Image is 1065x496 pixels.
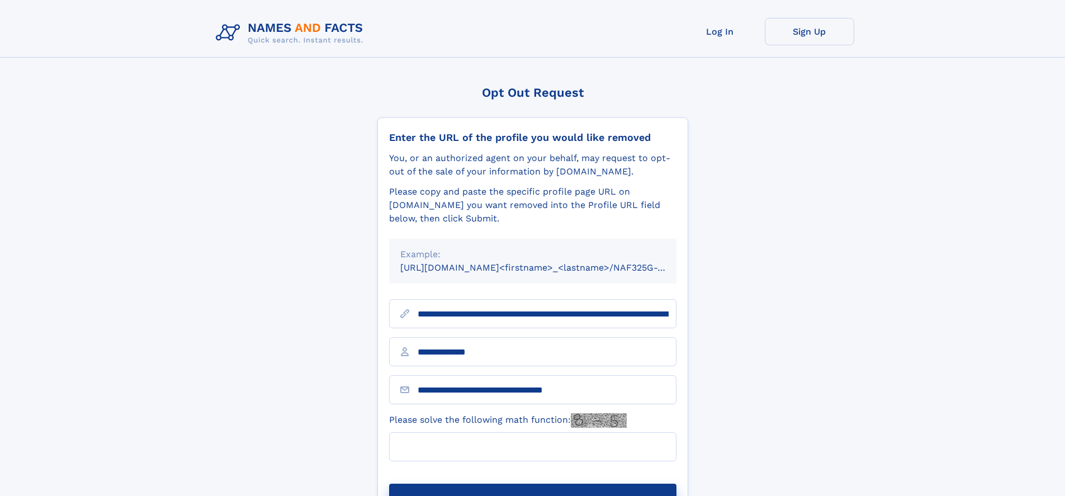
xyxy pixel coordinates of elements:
[389,185,676,225] div: Please copy and paste the specific profile page URL on [DOMAIN_NAME] you want removed into the Pr...
[400,262,698,273] small: [URL][DOMAIN_NAME]<firstname>_<lastname>/NAF325G-xxxxxxxx
[377,86,688,100] div: Opt Out Request
[211,18,372,48] img: Logo Names and Facts
[765,18,854,45] a: Sign Up
[389,131,676,144] div: Enter the URL of the profile you would like removed
[400,248,665,261] div: Example:
[389,413,627,428] label: Please solve the following math function:
[389,152,676,178] div: You, or an authorized agent on your behalf, may request to opt-out of the sale of your informatio...
[675,18,765,45] a: Log In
